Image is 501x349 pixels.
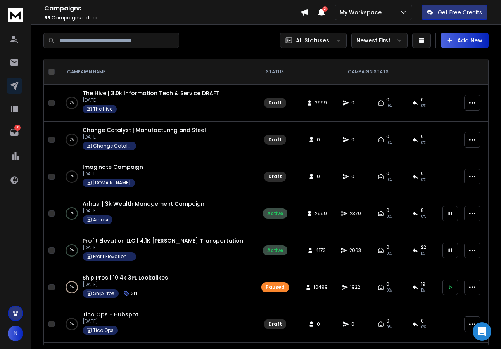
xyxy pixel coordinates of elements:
span: 0 [317,321,325,327]
p: Tico Ops [93,327,114,333]
p: 0 % [70,173,74,181]
span: 10499 [314,284,328,290]
span: 0 [386,97,389,103]
p: My Workspace [340,9,385,16]
div: Draft [268,174,282,180]
span: 0% [386,214,392,220]
p: [DATE] [83,134,206,140]
td: 0%Change Catalyst | Manufacturing and Steel[DATE]Change Catalysts LLC [58,122,252,158]
p: [DATE] [83,208,204,214]
p: [DOMAIN_NAME] [93,180,131,186]
span: 0% [421,177,426,183]
p: 50 [14,125,21,131]
p: Arhasi [93,217,108,223]
p: [DATE] [83,281,168,288]
th: STATUS [252,59,298,85]
span: 19 [421,281,425,287]
button: Get Free Credits [422,5,487,20]
span: 1 % [421,287,425,293]
button: Add New [441,33,489,48]
p: 0 % [70,210,74,217]
p: [DATE] [83,318,138,325]
div: Draft [268,137,282,143]
div: Draft [268,321,282,327]
div: Active [267,210,283,217]
span: 0 [386,318,389,324]
span: 8 [421,207,424,214]
h1: Campaigns [44,4,301,13]
div: Open Intercom Messenger [473,322,491,341]
span: 1922 [350,284,360,290]
span: 0% [386,140,392,146]
span: 0% [386,324,392,330]
span: 2999 [315,210,327,217]
p: 0 % [70,320,74,328]
p: 0 % [70,136,74,144]
span: 0 [317,137,325,143]
a: Imaginate Campaign [83,163,143,171]
span: 0 [421,170,424,177]
span: 0 [421,134,424,140]
a: The Hive | 3.0k Information Tech & Service DRAFT [83,89,219,97]
a: Ship Pros | 10.4k 3PL Lookalikes [83,274,168,281]
div: Paused [266,284,285,290]
span: 22 [421,244,426,250]
p: Profit Elevation LLC [93,254,132,260]
p: 3PL [131,290,138,297]
button: Newest First [351,33,408,48]
span: 4173 [316,247,326,254]
span: 0 [421,97,424,103]
span: 93 [44,14,50,21]
button: N [8,326,23,341]
td: 0%Arhasi | 3k Wealth Management Campaign[DATE]Arhasi [58,195,252,232]
div: Active [267,247,283,254]
p: 0 % [70,283,74,291]
span: 0 % [421,214,426,220]
span: 0 [351,321,359,327]
td: 0%Tico Ops - Hubspot[DATE]Tico Ops [58,306,252,343]
p: 0 % [70,247,74,254]
span: 2370 [350,210,361,217]
a: Change Catalyst | Manufacturing and Steel [83,126,206,134]
a: Tico Ops - Hubspot [83,311,138,318]
div: Draft [268,100,282,106]
span: 0% [386,103,392,109]
th: CAMPAIGN NAME [58,59,252,85]
span: 0% [386,250,392,257]
span: 2063 [349,247,361,254]
span: 0 [351,174,359,180]
span: 2999 [315,100,327,106]
span: 0 [317,174,325,180]
span: 0 [386,170,389,177]
span: 0 [421,318,424,324]
a: 50 [7,125,22,140]
p: Ship Pros [93,290,114,297]
span: 0% [421,103,426,109]
span: 0% [421,324,426,330]
p: [DATE] [83,97,219,103]
span: 0 [386,244,389,250]
p: [DATE] [83,171,143,177]
a: Profit Elevation LLC | 4.1K [PERSON_NAME] Transportation Industry [83,237,268,245]
td: 0%Profit Elevation LLC | 4.1K [PERSON_NAME] Transportation Industry[DATE]Profit Elevation LLC [58,232,252,269]
p: All Statuses [296,36,329,44]
span: 0 [386,281,389,287]
p: Get Free Credits [438,9,482,16]
span: 0 [386,134,389,140]
th: CAMPAIGN STATS [298,59,438,85]
p: 0 % [70,99,74,107]
p: Campaigns added [44,15,301,21]
span: 0% [386,177,392,183]
td: 0%Imaginate Campaign[DATE][DOMAIN_NAME] [58,158,252,195]
p: [DATE] [83,245,244,251]
p: The Hive [93,106,112,112]
span: Arhasi | 3k Wealth Management Campaign [83,200,204,208]
span: 1 % [421,250,425,257]
span: 0 [351,137,359,143]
